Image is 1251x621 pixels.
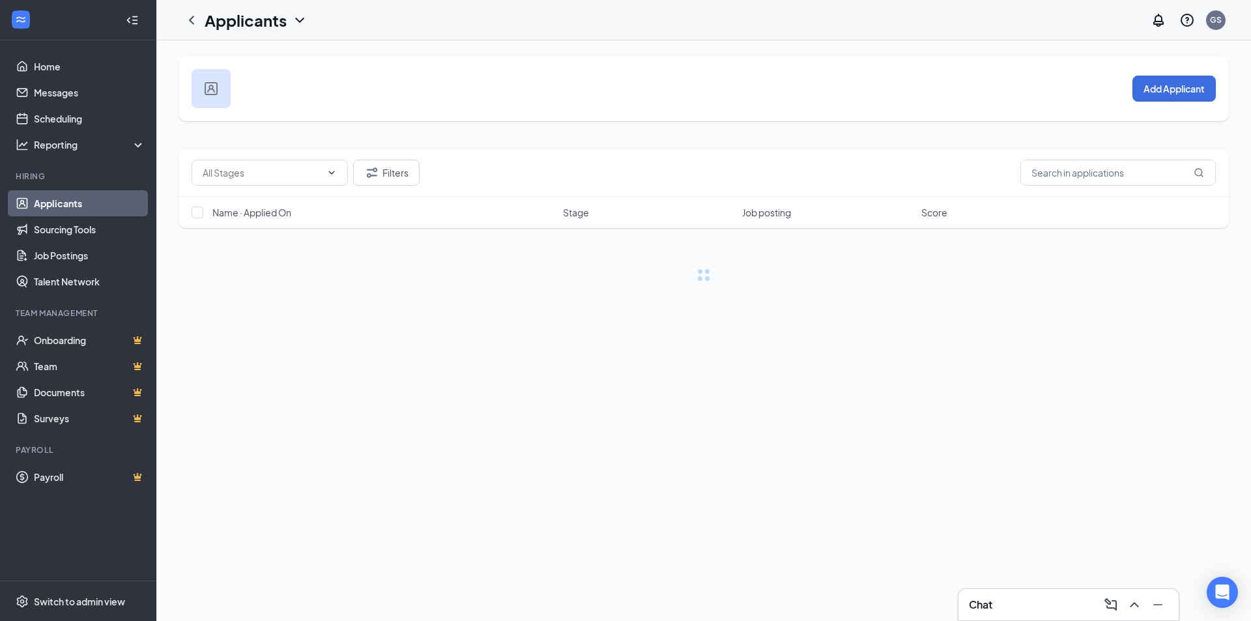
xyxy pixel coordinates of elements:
div: Team Management [16,308,143,319]
svg: Collapse [126,14,139,27]
button: Add Applicant [1132,76,1216,102]
img: user icon [205,82,218,95]
svg: ChevronUp [1127,597,1142,613]
a: SurveysCrown [34,405,145,431]
svg: WorkstreamLogo [14,13,27,26]
button: ChevronUp [1124,594,1145,615]
div: Payroll [16,444,143,455]
svg: Filter [364,165,380,181]
span: Job posting [742,206,791,219]
a: Scheduling [34,106,145,132]
svg: Settings [16,595,29,608]
svg: ChevronDown [292,12,308,28]
button: ComposeMessage [1100,594,1121,615]
svg: Analysis [16,138,29,151]
a: Sourcing Tools [34,216,145,242]
span: Stage [563,206,589,219]
div: Reporting [34,138,146,151]
svg: Notifications [1151,12,1166,28]
div: Open Intercom Messenger [1207,577,1238,608]
div: Switch to admin view [34,595,125,608]
a: TeamCrown [34,353,145,379]
span: Name · Applied On [212,206,291,219]
svg: ComposeMessage [1103,597,1119,613]
button: Filter Filters [353,160,420,186]
svg: QuestionInfo [1179,12,1195,28]
div: GS [1210,14,1222,25]
a: Talent Network [34,268,145,295]
a: Home [34,53,145,79]
a: Applicants [34,190,145,216]
svg: ChevronLeft [184,12,199,28]
svg: MagnifyingGlass [1194,167,1204,178]
h3: Chat [969,598,992,612]
button: Minimize [1147,594,1168,615]
a: Messages [34,79,145,106]
input: Search in applications [1020,160,1216,186]
svg: Minimize [1150,597,1166,613]
input: All Stages [203,166,321,180]
a: Job Postings [34,242,145,268]
div: Hiring [16,171,143,182]
svg: ChevronDown [326,167,337,178]
a: OnboardingCrown [34,327,145,353]
h1: Applicants [205,9,287,31]
span: Score [921,206,947,219]
a: DocumentsCrown [34,379,145,405]
a: PayrollCrown [34,464,145,490]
